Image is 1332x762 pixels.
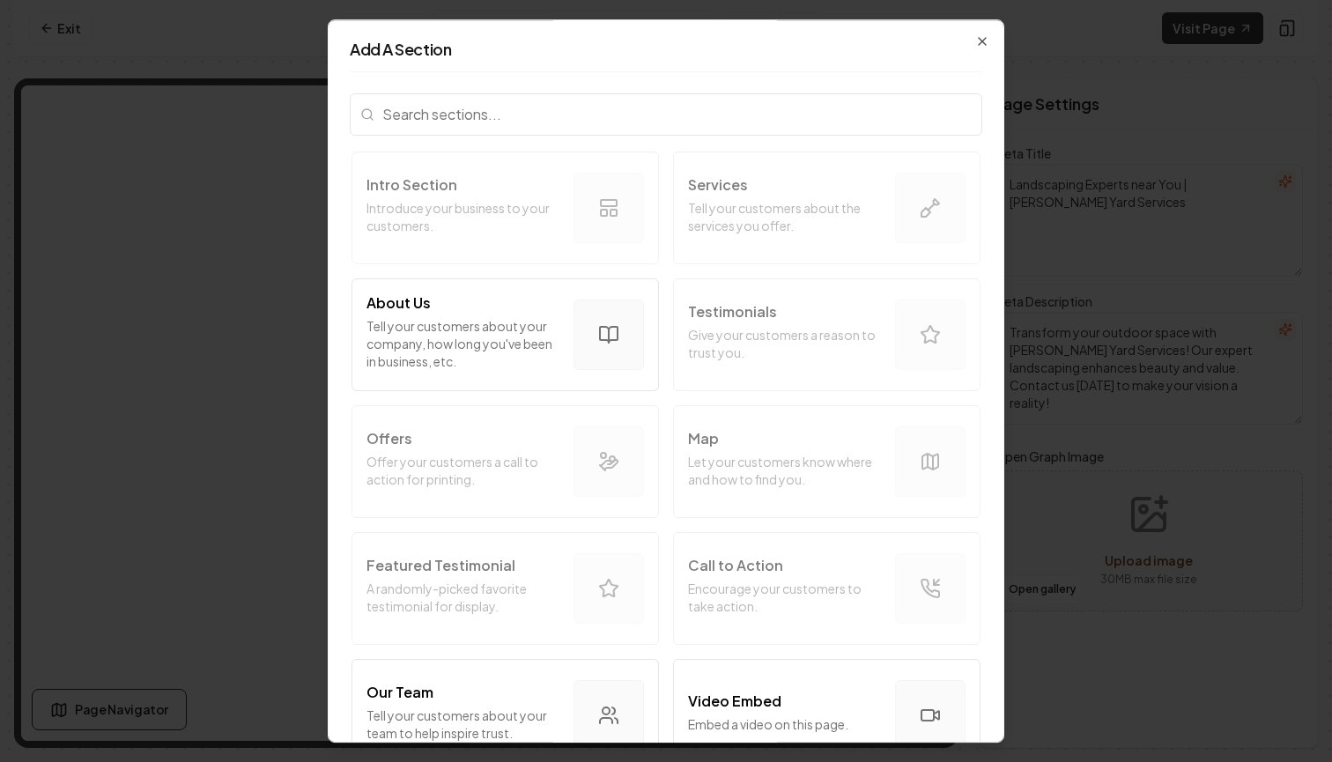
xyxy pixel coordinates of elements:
p: Tell your customers about your company, how long you've been in business, etc. [366,317,559,370]
p: Our Team [366,682,433,703]
h2: Add A Section [350,41,982,57]
p: Video Embed [688,691,781,712]
button: About UsTell your customers about your company, how long you've been in business, etc. [351,278,659,391]
p: Embed a video on this page. [688,715,881,733]
input: Search sections... [350,93,982,136]
p: About Us [366,292,431,314]
p: Tell your customers about your team to help inspire trust. [366,707,559,742]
